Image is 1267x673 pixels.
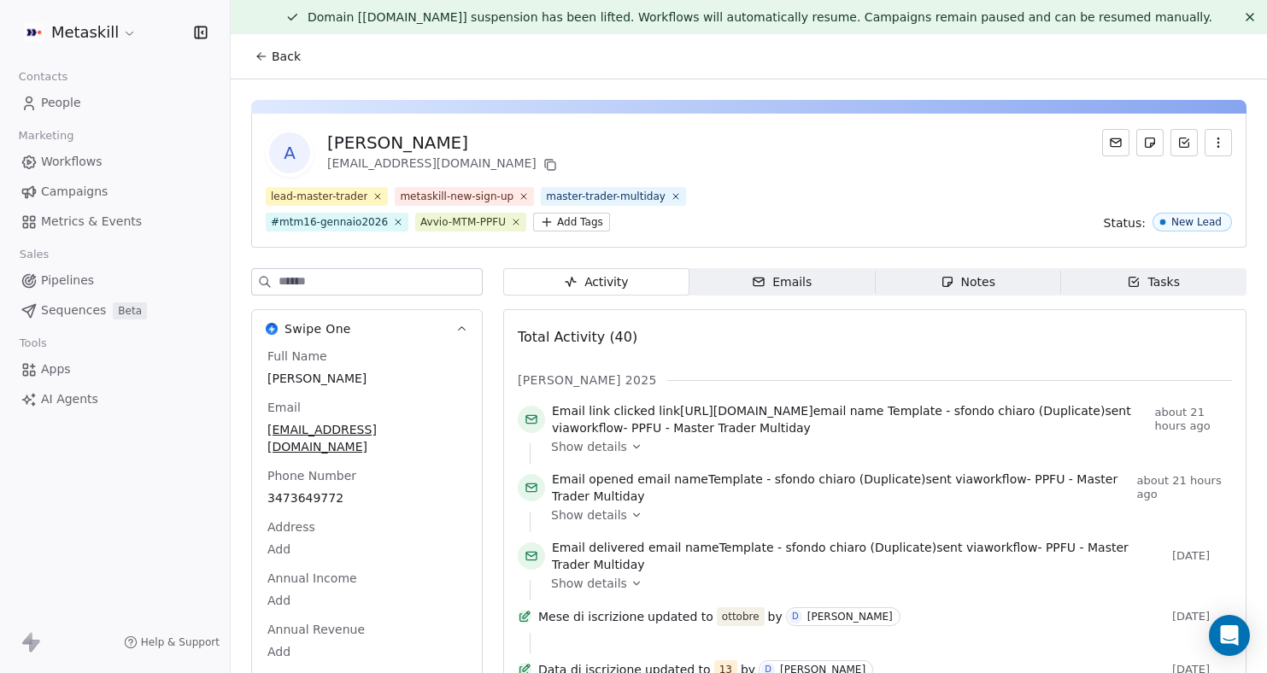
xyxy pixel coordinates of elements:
a: Workflows [14,148,216,176]
span: Show details [551,506,627,524]
div: Tasks [1127,273,1180,291]
div: Avvio-MTM-PPFU [420,214,506,230]
span: Status: [1104,214,1146,231]
div: Emails [752,273,812,291]
span: Full Name [264,348,331,365]
span: Beta [113,302,147,319]
div: lead-master-trader [271,189,367,204]
span: Email opened [552,472,634,486]
span: Template - sfondo chiaro (Duplicate) [719,541,937,554]
span: Email delivered [552,541,644,554]
div: Notes [941,273,995,291]
span: [URL][DOMAIN_NAME] [680,404,813,418]
span: Mese di iscrizione [538,608,644,625]
a: Pipelines [14,266,216,295]
span: [PERSON_NAME] 2025 [518,372,657,389]
span: Show details [551,575,627,592]
span: People [41,94,81,112]
span: Contacts [11,64,75,90]
span: Metrics & Events [41,213,142,231]
span: Swipe One [284,320,351,337]
div: #mtm16-gennaio2026 [271,214,388,230]
span: Email [264,399,304,416]
span: Template - sfondo chiaro (Duplicate) [888,404,1106,418]
span: Sequences [41,301,106,319]
span: A [269,132,310,173]
span: Help & Support [141,635,220,649]
img: AVATAR%20METASKILL%20-%20Colori%20Positivo.png [24,22,44,43]
button: Back [244,41,311,72]
span: email name sent via workflow - [552,471,1129,505]
button: Metaskill [21,18,140,47]
a: Help & Support [124,635,220,649]
span: [DATE] [1172,549,1232,563]
div: [PERSON_NAME] [807,611,893,623]
span: Pipelines [41,272,94,290]
span: by [768,608,783,625]
span: Sales [12,242,56,267]
span: Show details [551,438,627,455]
span: link email name sent via workflow - [552,402,1148,436]
span: Metaskill [51,21,119,44]
span: [PERSON_NAME] [267,370,466,387]
span: Campaigns [41,183,108,201]
div: [PERSON_NAME] [327,131,560,155]
a: Show details [551,506,1220,524]
div: master-trader-multiday [546,189,666,204]
span: Email link clicked [552,404,655,418]
button: Swipe OneSwipe One [252,310,482,348]
span: Add [267,592,466,609]
div: [EMAIL_ADDRESS][DOMAIN_NAME] [327,155,560,175]
span: Domain [[DOMAIN_NAME]] suspension has been lifted. Workflows will automatically resume. Campaigns... [308,10,1212,24]
span: about 21 hours ago [1136,474,1232,501]
span: Address [264,518,319,535]
span: Phone Number [264,467,360,484]
div: New Lead [1171,216,1222,228]
span: Add [267,643,466,660]
a: Metrics & Events [14,208,216,236]
span: AI Agents [41,390,98,408]
div: D [792,610,799,623]
span: about 21 hours ago [1155,406,1232,433]
span: [DATE] [1172,610,1232,623]
span: Marketing [11,123,81,149]
span: Tools [12,331,54,356]
a: Show details [551,575,1220,592]
div: Open Intercom Messenger [1209,615,1250,656]
a: AI Agents [14,385,216,413]
a: SequencesBeta [14,296,216,325]
a: Campaigns [14,178,216,206]
span: Workflows [41,153,103,171]
span: Back [272,48,301,65]
img: Swipe One [266,323,278,335]
span: Add [267,541,466,558]
span: PPFU - Master Trader Multiday [631,421,811,435]
span: updated to [648,608,713,625]
span: Template - sfondo chiaro (Duplicate) [708,472,926,486]
span: PPFU - Master Trader Multiday [552,541,1129,571]
span: Total Activity (40) [518,329,637,345]
span: Annual Revenue [264,621,368,638]
div: ottobre [722,608,760,625]
button: Add Tags [533,213,610,231]
a: Apps [14,355,216,383]
span: Apps [41,360,71,378]
span: 3473649772 [267,489,466,506]
div: metaskill-new-sign-up [400,189,513,204]
span: Annual Income [264,570,361,587]
span: email name sent via workflow - [552,539,1165,573]
span: [EMAIL_ADDRESS][DOMAIN_NAME] [267,421,466,455]
a: People [14,89,216,117]
a: Show details [551,438,1220,455]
